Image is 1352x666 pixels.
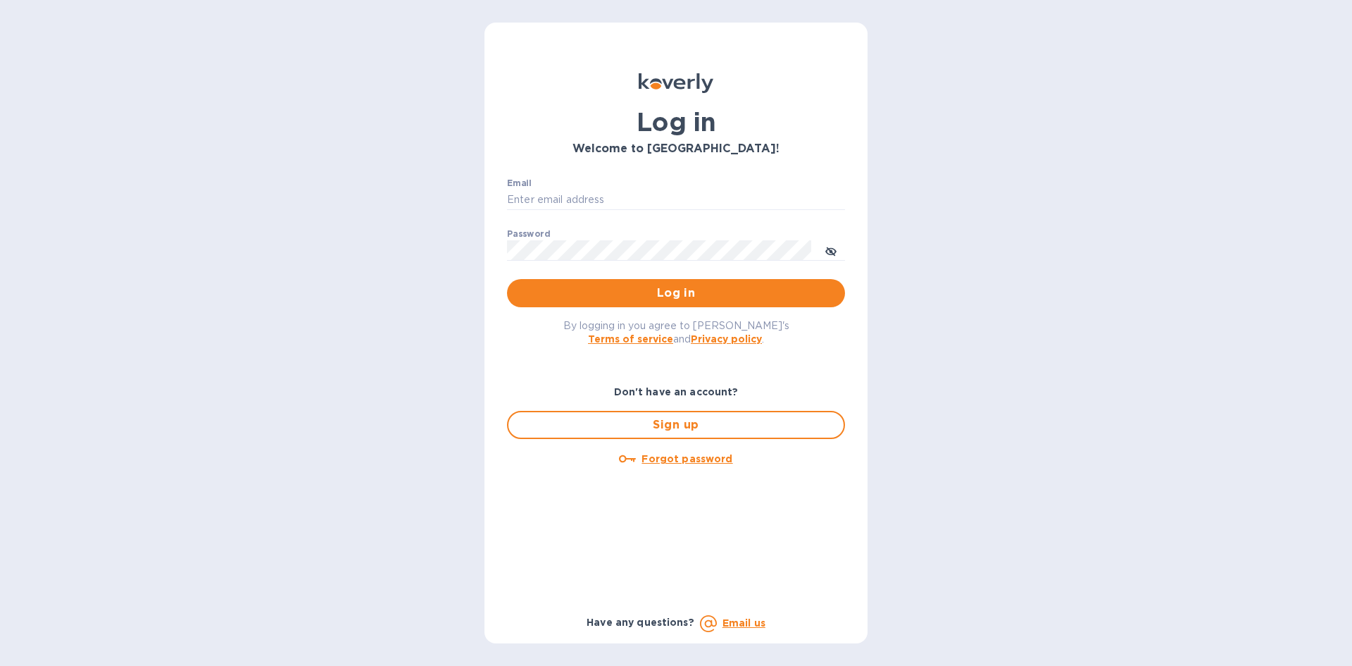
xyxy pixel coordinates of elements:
[507,190,845,211] input: Enter email address
[588,333,673,345] a: Terms of service
[587,617,694,628] b: Have any questions?
[507,230,550,238] label: Password
[639,73,713,93] img: Koverly
[520,417,832,433] span: Sign up
[614,386,739,397] b: Don't have an account?
[507,107,845,137] h1: Log in
[691,333,762,345] a: Privacy policy
[507,179,532,187] label: Email
[507,411,845,439] button: Sign up
[817,236,845,264] button: toggle password visibility
[641,453,732,464] u: Forgot password
[518,285,834,302] span: Log in
[722,617,765,629] a: Email us
[507,279,845,307] button: Log in
[507,142,845,156] h3: Welcome to [GEOGRAPHIC_DATA]!
[563,320,789,345] span: By logging in you agree to [PERSON_NAME]'s and .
